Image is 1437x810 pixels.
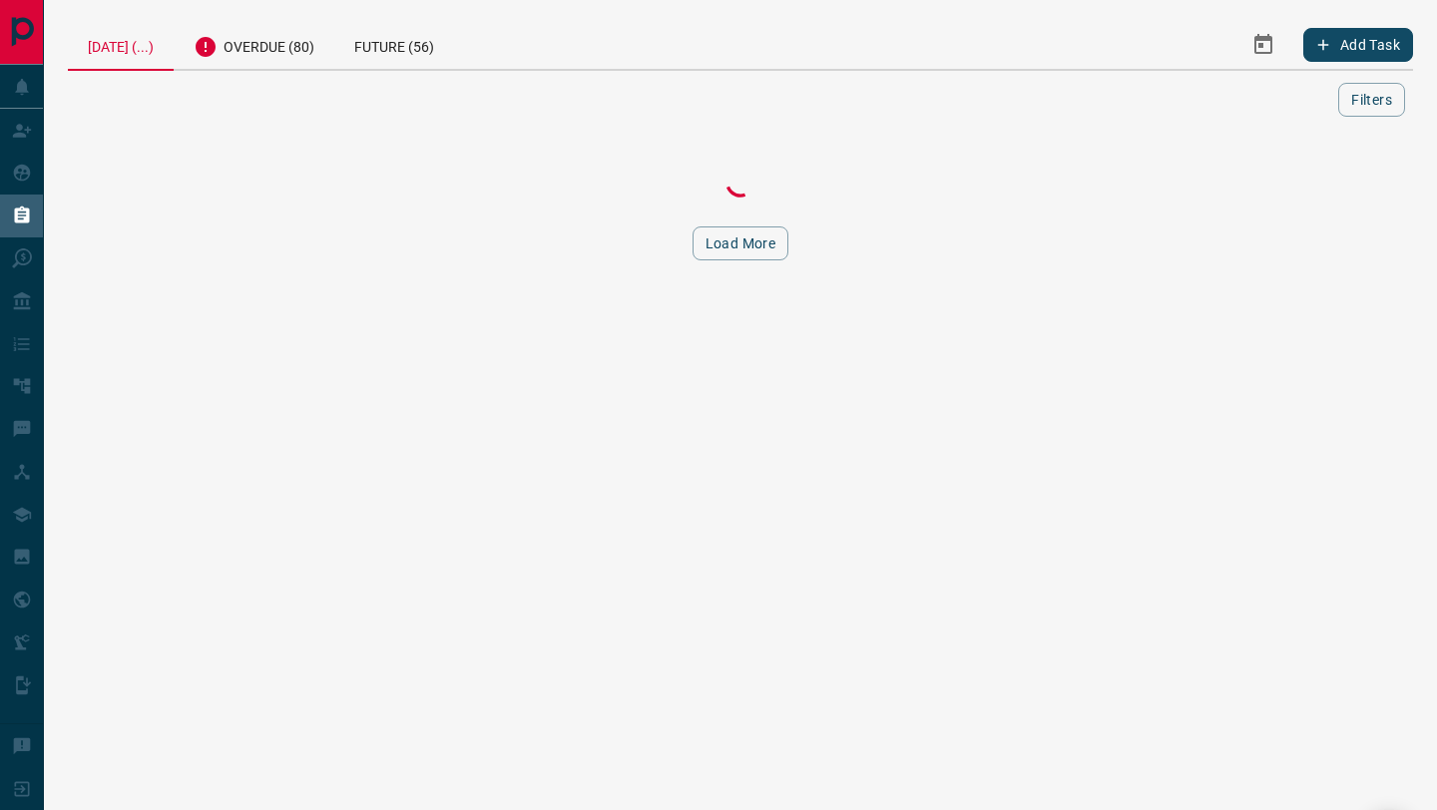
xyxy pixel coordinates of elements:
[641,163,840,202] div: Loading
[68,20,174,71] div: [DATE] (...)
[1338,83,1405,117] button: Filters
[1303,28,1413,62] button: Add Task
[174,20,334,69] div: Overdue (80)
[1239,21,1287,69] button: Select Date Range
[693,226,789,260] button: Load More
[334,20,454,69] div: Future (56)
